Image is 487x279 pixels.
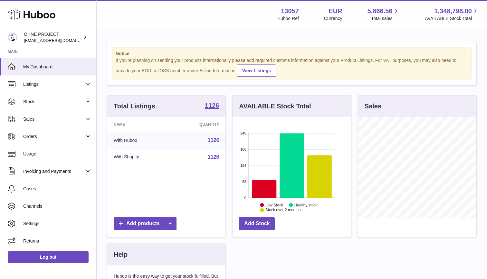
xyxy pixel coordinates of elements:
[23,203,91,209] span: Channels
[205,102,219,109] strong: 1126
[240,164,246,167] text: 124
[324,15,342,22] div: Currency
[239,217,275,230] a: Add Stock
[23,64,91,70] span: My Dashboard
[237,65,276,77] a: View Listings
[243,180,246,184] text: 62
[114,102,155,111] h3: Total Listings
[425,7,479,22] a: 1,348,798.00 AVAILABLE Stock Total
[23,221,91,227] span: Settings
[23,81,85,87] span: Listings
[277,15,299,22] div: Huboo Ref
[329,7,342,15] strong: EUR
[425,15,479,22] span: AVAILABLE Stock Total
[208,137,219,143] a: 1126
[114,250,128,259] h3: Help
[8,251,89,263] a: Log out
[208,154,219,160] a: 1126
[23,116,85,122] span: Sales
[23,168,85,174] span: Invoicing and Payments
[294,203,318,207] text: Healthy stock
[24,31,82,44] div: OHNE PROJECT
[368,7,400,22] a: 5,866.56 Total sales
[107,117,171,132] th: Name
[8,33,17,42] img: support@ohneproject.com
[371,15,400,22] span: Total sales
[205,102,219,110] a: 1126
[23,238,91,244] span: Returns
[23,151,91,157] span: Usage
[240,131,246,135] text: 248
[281,7,299,15] strong: 13057
[23,99,85,105] span: Stock
[23,186,91,192] span: Cases
[171,117,225,132] th: Quantity
[23,134,85,140] span: Orders
[116,51,468,57] strong: Notice
[240,147,246,151] text: 186
[116,57,468,77] div: If you're planning on sending your products internationally please add required customs informati...
[24,38,95,43] span: [EMAIL_ADDRESS][DOMAIN_NAME]
[114,217,177,230] a: Add products
[265,203,283,207] text: Low Stock
[365,102,381,111] h3: Sales
[244,196,246,200] text: 0
[368,7,393,15] span: 5,866.56
[434,7,472,15] span: 1,348,798.00
[239,102,311,111] h3: AVAILABLE Stock Total
[107,132,171,149] td: With Huboo
[107,149,171,165] td: With Shopify
[265,208,301,212] text: Stock over 2 months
